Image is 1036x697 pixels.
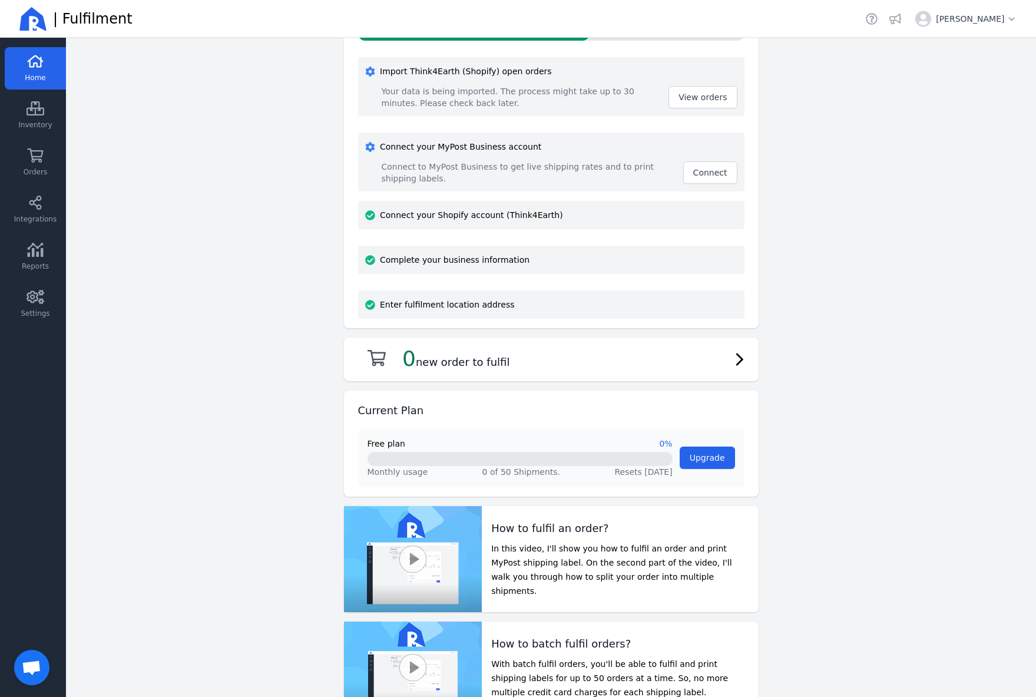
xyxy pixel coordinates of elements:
span: Home [25,73,45,82]
span: Orders [24,167,47,177]
span: Free plan [368,438,405,450]
span: 0% [659,438,672,450]
a: Open chat [14,650,49,685]
span: [PERSON_NAME] [936,13,1017,25]
h3: Import Think4Earth (Shopify) open orders [365,64,737,78]
span: 0 [402,346,416,371]
button: View orders [668,86,737,108]
p: In this video, I'll show you how to fulfil an order and print MyPost shipping label. On the secon... [491,541,749,598]
h3: Complete your business information [365,253,737,267]
span: Settings [21,309,49,318]
span: Inventory [18,120,52,130]
h3: Connect your Shopify account (Think4Earth) [365,208,737,222]
img: Ricemill Logo [19,5,47,33]
h2: new order to fulfil [402,347,509,371]
span: Connect [693,168,727,177]
button: Connect [683,161,737,184]
h3: Enter fulfilment location address [365,298,737,312]
a: Helpdesk [863,11,880,27]
span: Your data is being imported. The process might take up to 30 minutes. Please check back later. [382,85,662,109]
h2: Current Plan [358,402,424,419]
h3: Connect your MyPost Business account [365,140,737,154]
h2: How to fulfil an order? [491,520,749,537]
span: View orders [678,93,727,102]
h2: How to batch fulfil orders? [491,636,749,652]
span: Resets [DATE] [614,467,672,477]
button: Upgrade [680,447,735,469]
button: [PERSON_NAME] [911,6,1022,32]
span: 0 of 50 Shipments. [482,467,560,477]
span: Connect to MyPost Business to get live shipping rates and to print shipping labels. [382,161,676,184]
span: Monthly usage [368,466,428,478]
span: Reports [22,262,49,271]
span: | Fulfilment [53,9,133,28]
span: Integrations [14,214,57,224]
span: Upgrade [690,453,725,463]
